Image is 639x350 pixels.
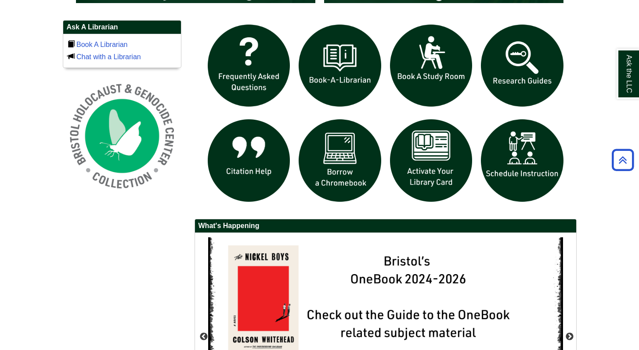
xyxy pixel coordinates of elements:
[63,77,181,195] img: Holocaust and Genocide Collection
[203,20,295,111] img: frequently asked questions
[294,115,386,206] img: Borrow a chromebook icon links to the borrow a chromebook web page
[63,21,181,34] h2: Ask A Librarian
[203,20,568,210] div: slideshow
[565,332,574,341] button: Next
[199,332,208,341] button: Previous
[76,53,141,61] a: Chat with a Librarian
[609,154,637,166] a: Back to Top
[195,219,576,233] h2: What's Happening
[477,20,568,111] img: Research Guides icon links to research guides web page
[386,115,477,206] img: activate Library Card icon links to form to activate student ID into library card
[386,20,477,111] img: book a study room icon links to book a study room web page
[477,115,568,206] img: For faculty. Schedule Library Instruction icon links to form.
[203,115,295,206] img: citation help icon links to citation help guide page
[76,41,128,48] a: Book A Librarian
[294,20,386,111] img: Book a Librarian icon links to book a librarian web page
